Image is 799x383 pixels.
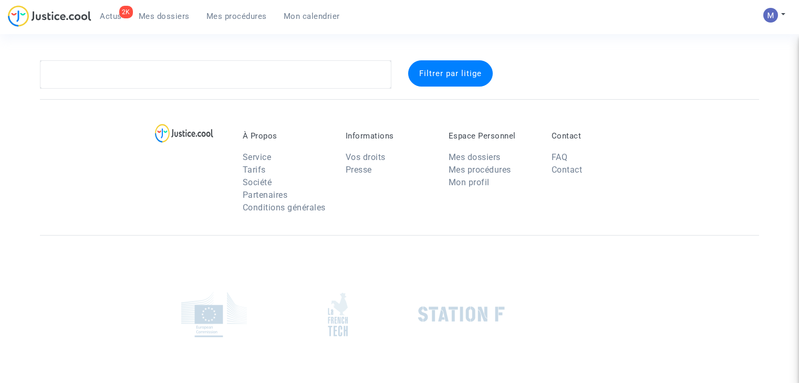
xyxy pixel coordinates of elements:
span: Actus [100,12,122,21]
a: Presse [346,165,372,175]
a: 2KActus [91,8,130,24]
img: europe_commision.png [181,292,247,337]
a: Partenaires [243,190,288,200]
a: Vos droits [346,152,386,162]
p: Informations [346,131,433,141]
div: 2K [119,6,133,18]
a: Mon profil [449,177,490,187]
img: stationf.png [418,306,505,322]
a: Mes procédures [198,8,275,24]
p: Espace Personnel [449,131,536,141]
span: Mes procédures [206,12,267,21]
a: Mes procédures [449,165,511,175]
a: Mes dossiers [449,152,501,162]
span: Filtrer par litige [419,69,482,78]
a: FAQ [552,152,568,162]
p: Contact [552,131,639,141]
a: Mon calendrier [275,8,348,24]
p: À Propos [243,131,330,141]
a: Service [243,152,272,162]
img: AAcHTtesyyZjLYJxzrkRG5BOJsapQ6nO-85ChvdZAQ62n80C=s96-c [763,8,778,23]
a: Conditions générales [243,203,326,212]
a: Mes dossiers [130,8,198,24]
img: jc-logo.svg [8,5,91,27]
a: Société [243,177,272,187]
img: logo-lg.svg [155,124,213,143]
img: french_tech.png [328,292,348,337]
span: Mon calendrier [284,12,340,21]
a: Tarifs [243,165,266,175]
span: Mes dossiers [139,12,190,21]
a: Contact [552,165,583,175]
